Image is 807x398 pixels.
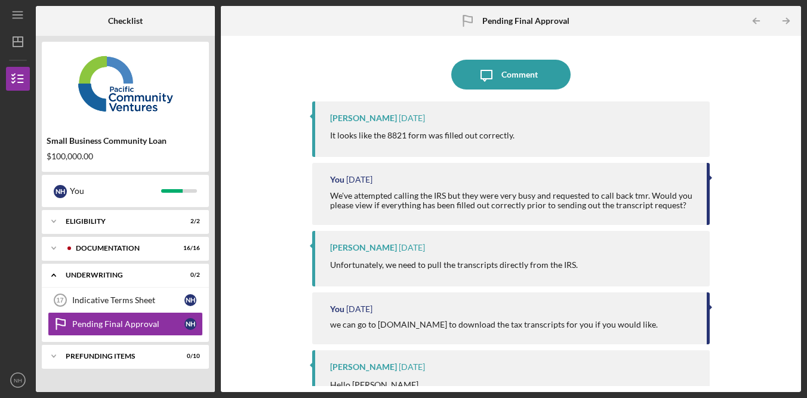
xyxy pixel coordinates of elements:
button: Comment [451,60,571,90]
div: N H [184,318,196,330]
time: 2025-10-07 22:51 [399,243,425,252]
time: 2025-10-07 22:52 [346,175,372,184]
div: Small Business Community Loan [47,136,204,146]
div: Pending Final Approval [72,319,184,329]
div: $100,000.00 [47,152,204,161]
a: 17Indicative Terms SheetNH [48,288,203,312]
p: Hello [PERSON_NAME], [330,378,698,391]
div: 2 / 2 [178,218,200,225]
div: 16 / 16 [178,245,200,252]
div: [PERSON_NAME] [330,362,397,372]
time: 2025-10-08 00:07 [399,113,425,123]
time: 2025-10-07 22:20 [346,304,372,314]
div: N H [54,185,67,198]
p: It looks like the 8821 form was filled out correctly. [330,129,515,142]
div: Prefunding Items [66,353,170,360]
div: N H [184,294,196,306]
div: 0 / 10 [178,353,200,360]
div: Documentation [76,245,170,252]
b: Checklist [108,16,143,26]
div: You [330,175,344,184]
div: Underwriting [66,271,170,279]
div: You [70,181,161,201]
a: Pending Final ApprovalNH [48,312,203,336]
div: Indicative Terms Sheet [72,295,184,305]
text: NH [14,377,22,384]
div: We've attempted calling the IRS but they were very busy and requested to call back tmr. Would you... [330,191,695,210]
div: [PERSON_NAME] [330,243,397,252]
b: Pending Final Approval [482,16,569,26]
div: You [330,304,344,314]
button: NH [6,368,30,392]
img: Product logo [42,48,209,119]
time: 2025-10-07 22:04 [399,362,425,372]
div: 0 / 2 [178,271,200,279]
p: Unfortunately, we need to pull the transcripts directly from the IRS. [330,258,578,271]
div: we can go to [DOMAIN_NAME] to download the tax transcripts for you if you would like. [330,320,658,329]
div: Comment [501,60,538,90]
div: Eligibility [66,218,170,225]
tspan: 17 [56,297,63,304]
div: [PERSON_NAME] [330,113,397,123]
